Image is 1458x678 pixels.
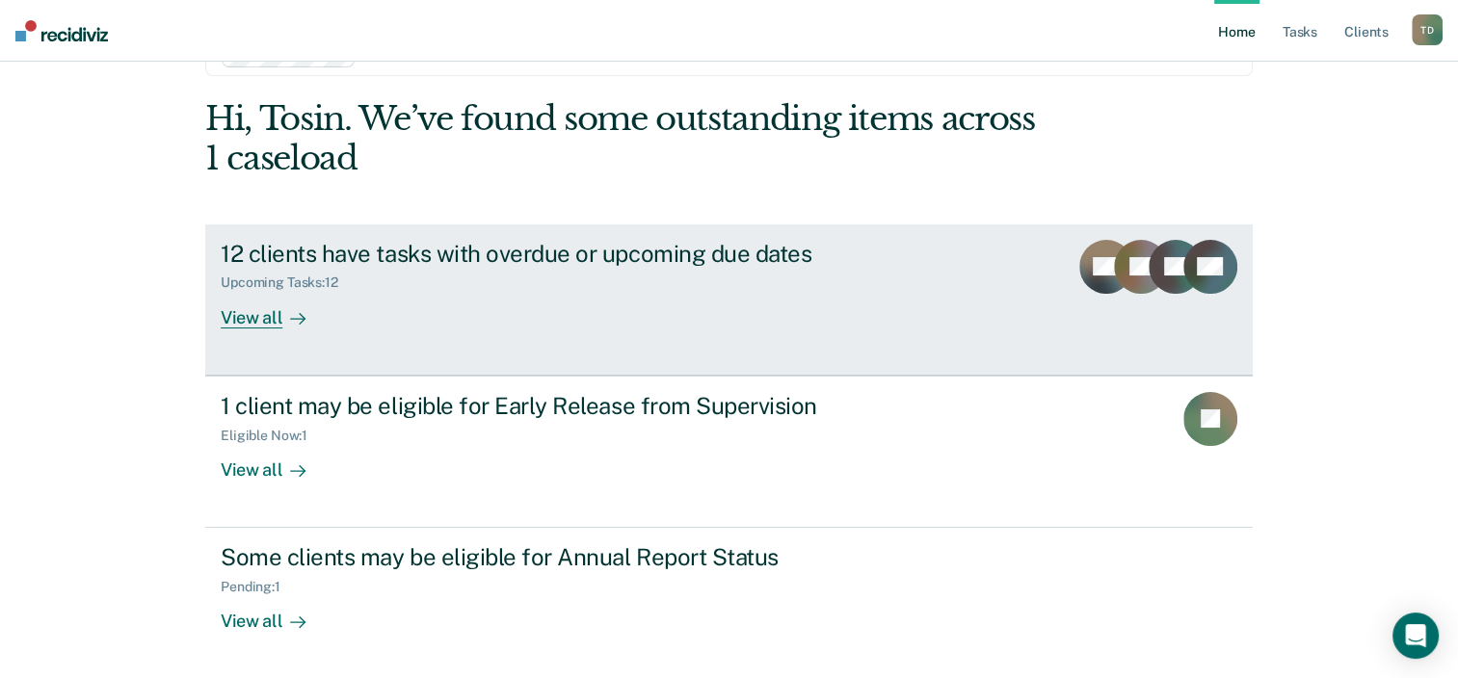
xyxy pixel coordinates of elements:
div: Hi, Tosin. We’ve found some outstanding items across 1 caseload [205,99,1043,178]
div: View all [221,291,329,328]
button: TD [1412,14,1443,45]
div: Eligible Now : 1 [221,428,323,444]
div: Some clients may be eligible for Annual Report Status [221,543,897,571]
a: 12 clients have tasks with overdue or upcoming due datesUpcoming Tasks:12View all [205,224,1253,376]
div: View all [221,595,329,633]
div: View all [221,443,329,481]
div: Pending : 1 [221,579,296,595]
a: 1 client may be eligible for Early Release from SupervisionEligible Now:1View all [205,376,1253,528]
div: 1 client may be eligible for Early Release from Supervision [221,392,897,420]
div: Upcoming Tasks : 12 [221,274,354,291]
div: T D [1412,14,1443,45]
img: Recidiviz [15,20,108,41]
div: Open Intercom Messenger [1392,613,1439,659]
div: 12 clients have tasks with overdue or upcoming due dates [221,240,897,268]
